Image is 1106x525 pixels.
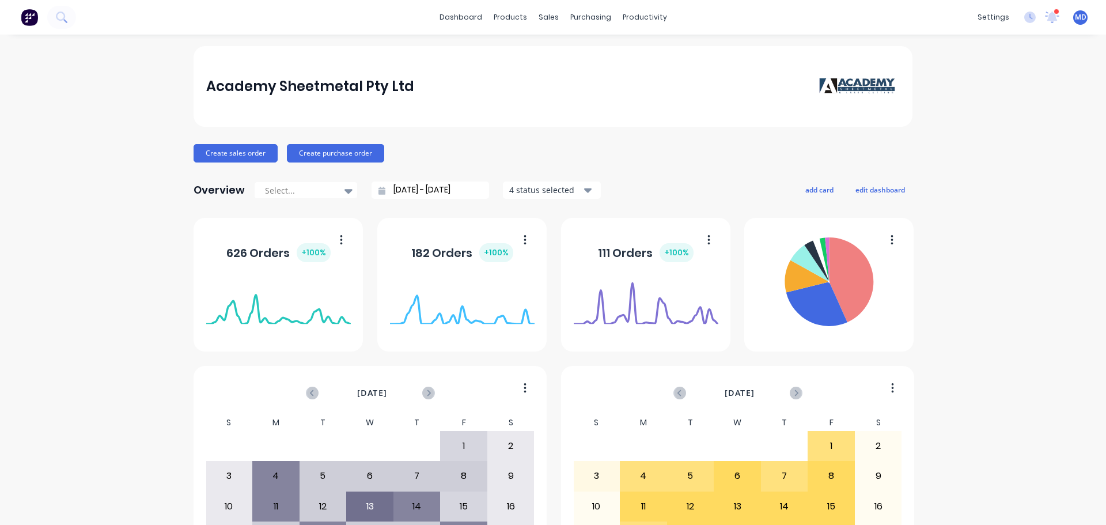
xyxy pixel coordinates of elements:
div: 5 [668,462,714,490]
button: edit dashboard [848,182,912,197]
div: 3 [574,462,620,490]
div: 11 [253,492,299,521]
span: [DATE] [725,387,755,399]
img: Academy Sheetmetal Pty Ltd [819,78,900,95]
div: 111 Orders [598,243,694,262]
div: 13 [347,492,393,521]
span: MD [1075,12,1086,22]
div: 4 [253,462,299,490]
div: 16 [488,492,534,521]
button: add card [798,182,841,197]
div: 2 [488,432,534,460]
div: M [252,414,300,431]
div: 8 [441,462,487,490]
div: 13 [714,492,760,521]
div: 7 [762,462,808,490]
div: 6 [347,462,393,490]
div: 6 [714,462,760,490]
div: Overview [194,179,245,202]
div: purchasing [565,9,617,26]
button: 4 status selected [503,182,601,199]
div: T [667,414,714,431]
button: Create purchase order [287,144,384,163]
div: 14 [762,492,808,521]
div: + 100 % [297,243,331,262]
div: 9 [855,462,902,490]
div: 11 [620,492,666,521]
div: M [620,414,667,431]
div: F [440,414,487,431]
div: 4 status selected [509,184,582,196]
div: Academy Sheetmetal Pty Ltd [206,75,414,98]
div: 1 [808,432,854,460]
div: 5 [300,462,346,490]
div: 8 [808,462,854,490]
div: 10 [574,492,620,521]
div: settings [972,9,1015,26]
div: 10 [206,492,252,521]
div: 12 [300,492,346,521]
div: 3 [206,462,252,490]
div: T [300,414,347,431]
div: T [393,414,441,431]
div: 16 [855,492,902,521]
div: W [346,414,393,431]
div: 2 [855,432,902,460]
div: 12 [668,492,714,521]
div: S [487,414,535,431]
div: + 100 % [660,243,694,262]
div: productivity [617,9,673,26]
div: 9 [488,462,534,490]
img: Factory [21,9,38,26]
div: 7 [394,462,440,490]
div: 15 [441,492,487,521]
div: + 100 % [479,243,513,262]
div: 4 [620,462,666,490]
div: S [206,414,253,431]
div: 182 Orders [411,243,513,262]
div: S [573,414,620,431]
div: 15 [808,492,854,521]
a: dashboard [434,9,488,26]
div: sales [533,9,565,26]
button: Create sales order [194,144,278,163]
div: 1 [441,432,487,460]
div: 626 Orders [226,243,331,262]
div: T [761,414,808,431]
div: products [488,9,533,26]
div: F [808,414,855,431]
span: [DATE] [357,387,387,399]
div: 14 [394,492,440,521]
div: W [714,414,761,431]
div: S [855,414,902,431]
